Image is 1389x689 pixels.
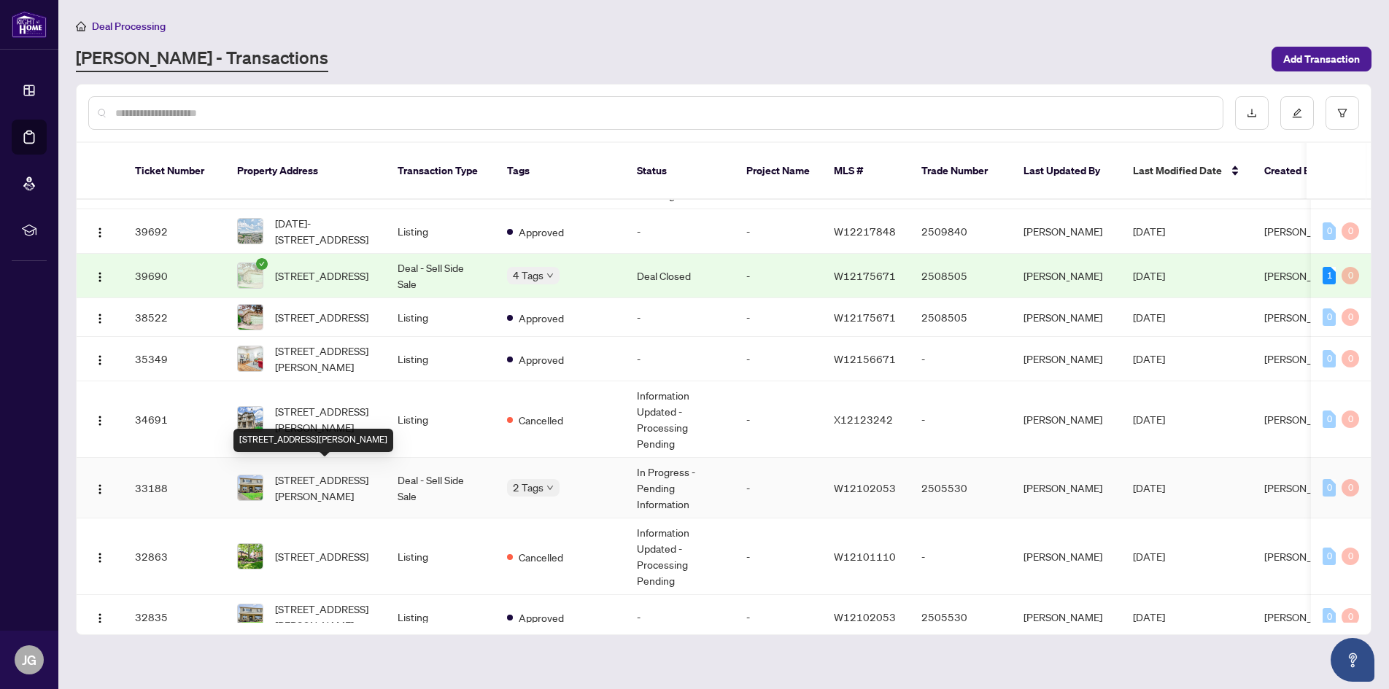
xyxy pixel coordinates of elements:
[1342,222,1359,240] div: 0
[910,254,1012,298] td: 2508505
[92,20,166,33] span: Deal Processing
[495,143,625,200] th: Tags
[275,309,368,325] span: [STREET_ADDRESS]
[386,209,495,254] td: Listing
[386,254,495,298] td: Deal - Sell Side Sale
[1264,550,1343,563] span: [PERSON_NAME]
[1323,548,1336,565] div: 0
[238,604,263,629] img: thumbnail-img
[88,545,112,568] button: Logo
[275,472,374,504] span: [STREET_ADDRESS][PERSON_NAME]
[910,209,1012,254] td: 2509840
[386,143,495,200] th: Transaction Type
[1012,298,1121,337] td: [PERSON_NAME]
[1342,267,1359,284] div: 0
[1264,481,1343,494] span: [PERSON_NAME]
[735,458,822,518] td: -
[275,215,374,247] span: [DATE]-[STREET_ADDRESS]
[22,650,36,670] span: JG
[1012,518,1121,595] td: [PERSON_NAME]
[386,381,495,458] td: Listing
[12,11,47,38] img: logo
[519,351,564,367] span: Approved
[519,224,564,240] span: Approved
[834,225,896,238] span: W12217848
[76,46,328,72] a: [PERSON_NAME] - Transactions
[625,518,735,595] td: Information Updated - Processing Pending
[1012,337,1121,381] td: [PERSON_NAME]
[1326,96,1359,130] button: filter
[735,209,822,254] td: -
[238,219,263,244] img: thumbnail-img
[1133,352,1165,365] span: [DATE]
[275,548,368,564] span: [STREET_ADDRESS]
[94,552,106,564] img: Logo
[76,21,86,31] span: home
[386,595,495,639] td: Listing
[275,601,374,633] span: [STREET_ADDRESS][PERSON_NAME]
[1272,47,1371,71] button: Add Transaction
[519,412,563,428] span: Cancelled
[1012,143,1121,200] th: Last Updated By
[225,143,386,200] th: Property Address
[233,429,393,452] div: [STREET_ADDRESS][PERSON_NAME]
[94,612,106,624] img: Logo
[910,595,1012,639] td: 2505530
[1235,96,1269,130] button: download
[94,415,106,427] img: Logo
[625,381,735,458] td: Information Updated - Processing Pending
[1121,143,1253,200] th: Last Modified Date
[834,610,896,623] span: W12102053
[910,518,1012,595] td: -
[834,311,896,324] span: W12175671
[625,209,735,254] td: -
[1264,311,1343,324] span: [PERSON_NAME]
[1264,352,1343,365] span: [PERSON_NAME]
[238,346,263,371] img: thumbnail-img
[123,595,225,639] td: 32835
[519,610,564,626] span: Approved
[735,337,822,381] td: -
[625,143,735,200] th: Status
[1012,209,1121,254] td: [PERSON_NAME]
[910,143,1012,200] th: Trade Number
[834,413,893,426] span: X12123242
[1133,269,1165,282] span: [DATE]
[735,298,822,337] td: -
[238,407,263,432] img: thumbnail-img
[238,475,263,500] img: thumbnail-img
[88,264,112,287] button: Logo
[123,518,225,595] td: 32863
[1012,254,1121,298] td: [PERSON_NAME]
[910,337,1012,381] td: -
[735,595,822,639] td: -
[1342,308,1359,326] div: 0
[275,403,374,435] span: [STREET_ADDRESS][PERSON_NAME]
[88,476,112,499] button: Logo
[1323,308,1336,326] div: 0
[834,481,896,494] span: W12102053
[88,408,112,431] button: Logo
[1012,381,1121,458] td: [PERSON_NAME]
[625,337,735,381] td: -
[822,143,910,200] th: MLS #
[735,381,822,458] td: -
[1331,638,1374,682] button: Open asap
[1283,47,1360,71] span: Add Transaction
[910,298,1012,337] td: 2508505
[275,268,368,284] span: [STREET_ADDRESS]
[1133,311,1165,324] span: [DATE]
[1133,225,1165,238] span: [DATE]
[94,271,106,283] img: Logo
[519,549,563,565] span: Cancelled
[123,298,225,337] td: 38522
[88,605,112,628] button: Logo
[1247,108,1257,118] span: download
[834,550,896,563] span: W12101110
[519,310,564,326] span: Approved
[94,227,106,238] img: Logo
[386,518,495,595] td: Listing
[1342,479,1359,497] div: 0
[1133,413,1165,426] span: [DATE]
[1342,350,1359,367] div: 0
